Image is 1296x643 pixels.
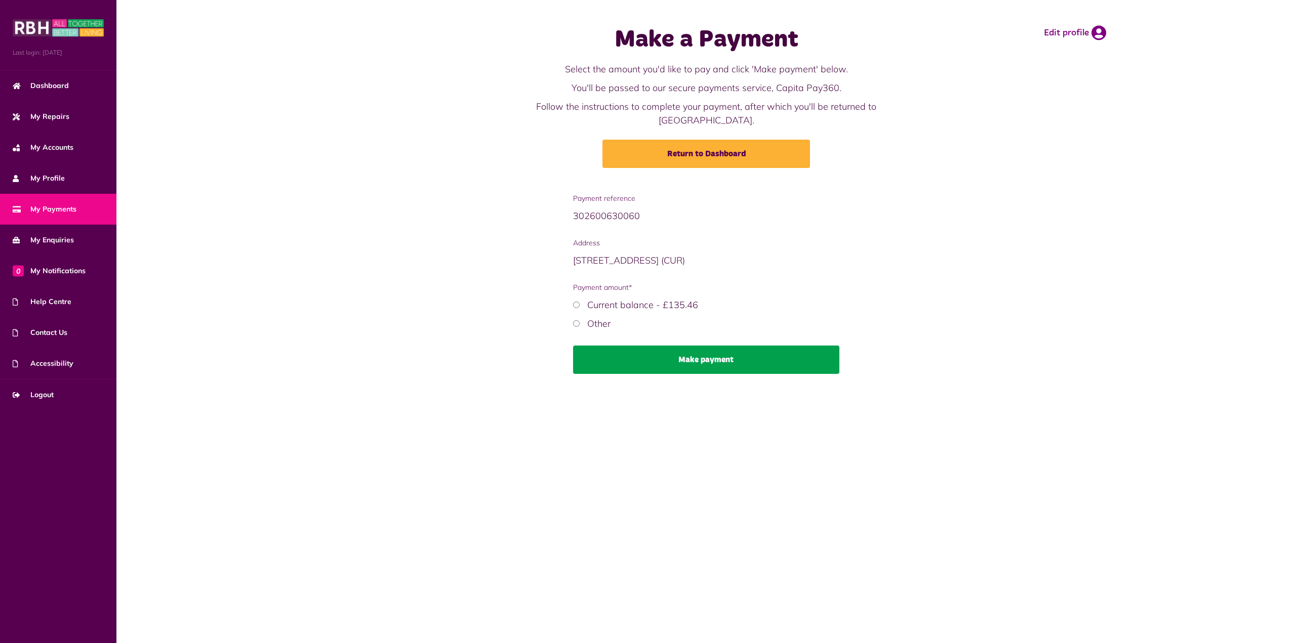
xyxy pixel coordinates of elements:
label: Other [587,318,611,329]
p: You'll be passed to our secure payments service, Capita Pay360. [504,81,909,95]
img: MyRBH [13,18,104,38]
span: 302600630060 [573,210,640,222]
span: 0 [13,265,24,276]
a: Edit profile [1044,25,1106,40]
span: Address [573,238,840,248]
span: Contact Us [13,327,67,338]
span: Dashboard [13,80,69,91]
span: My Repairs [13,111,69,122]
a: Return to Dashboard [602,140,810,168]
p: Follow the instructions to complete your payment, after which you'll be returned to [GEOGRAPHIC_D... [504,100,909,127]
span: Payment amount* [573,282,840,293]
span: My Accounts [13,142,73,153]
span: Payment reference [573,193,840,204]
span: My Payments [13,204,76,215]
button: Make payment [573,346,840,374]
p: Select the amount you'd like to pay and click 'Make payment' below. [504,62,909,76]
span: Accessibility [13,358,73,369]
span: My Profile [13,173,65,184]
span: My Notifications [13,266,86,276]
span: [STREET_ADDRESS] (CUR) [573,254,685,266]
span: My Enquiries [13,235,74,245]
span: Logout [13,390,54,400]
span: Last login: [DATE] [13,48,104,57]
label: Current balance - £135.46 [587,299,698,311]
span: Help Centre [13,296,71,307]
h1: Make a Payment [504,25,909,55]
